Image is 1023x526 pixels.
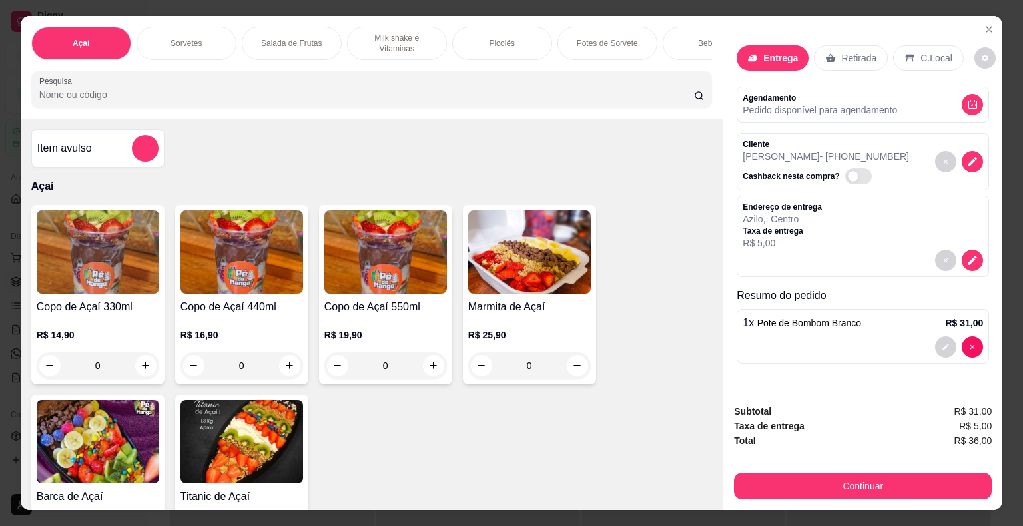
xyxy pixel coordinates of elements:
button: decrease-product-quantity [935,250,956,271]
strong: Subtotal [734,406,771,417]
p: R$ 14,90 [37,328,159,342]
button: decrease-product-quantity [962,151,983,172]
p: Agendamento [743,93,897,103]
img: product-image [468,210,591,294]
p: 1 x [743,315,861,331]
img: product-image [37,210,159,294]
h4: Marmita de Açaí [468,299,591,315]
h4: Copo de Açaí 330ml [37,299,159,315]
p: R$ 5,00 [743,236,822,250]
h4: Copo de Açaí 440ml [180,299,303,315]
label: Pesquisa [39,75,77,87]
button: decrease-product-quantity [962,94,983,115]
strong: Total [734,435,755,446]
p: Endereço de entrega [743,202,822,212]
p: Potes de Sorvete [577,38,638,49]
p: Milk shake e Vitaminas [358,33,436,54]
p: Picolés [489,38,515,49]
p: Cliente [743,139,909,150]
p: Sorvetes [170,38,202,49]
button: Continuar [734,473,992,499]
button: decrease-product-quantity [962,336,983,358]
img: product-image [37,400,159,483]
label: Automatic updates [845,168,877,184]
button: decrease-product-quantity [962,250,983,271]
span: R$ 31,00 [954,404,992,419]
img: product-image [180,210,303,294]
span: R$ 5,00 [959,419,992,433]
img: product-image [324,210,447,294]
p: Açaí [73,38,89,49]
span: Pote de Bombom Branco [757,318,861,328]
p: R$ 31,00 [945,316,983,330]
p: R$ 19,90 [324,328,447,342]
img: product-image [180,400,303,483]
p: R$ 25,90 [468,328,591,342]
p: [PERSON_NAME] - [PHONE_NUMBER] [743,150,909,163]
input: Pesquisa [39,88,694,101]
p: Resumo do pedido [737,288,989,304]
h4: Barca de Açaí [37,489,159,505]
p: Azilo , , Centro [743,212,822,226]
h4: Copo de Açaí 550ml [324,299,447,315]
p: Bebidas [698,38,727,49]
h4: Titanic de Açaí [180,489,303,505]
button: decrease-product-quantity [935,151,956,172]
p: Salada de Frutas [261,38,322,49]
strong: Taxa de entrega [734,421,805,431]
h4: Item avulso [37,140,92,156]
p: Cashback nesta compra? [743,171,839,182]
p: Açaí [31,178,713,194]
p: Entrega [763,51,798,65]
p: C.Local [920,51,952,65]
p: R$ 16,90 [180,328,303,342]
p: Pedido disponível para agendamento [743,103,897,117]
p: Taxa de entrega [743,226,822,236]
button: Close [978,19,1000,40]
p: Retirada [841,51,876,65]
span: R$ 36,00 [954,433,992,448]
button: decrease-product-quantity [974,47,996,69]
button: decrease-product-quantity [935,336,956,358]
button: add-separate-item [132,135,159,162]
